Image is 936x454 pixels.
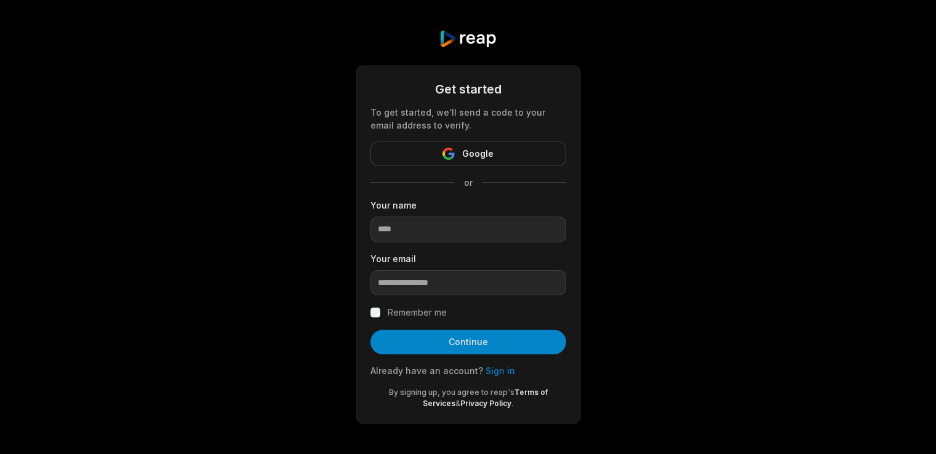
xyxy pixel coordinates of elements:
[511,399,513,408] span: .
[370,80,566,98] div: Get started
[460,399,511,408] a: Privacy Policy
[423,388,548,408] a: Terms of Services
[462,146,494,161] span: Google
[454,176,482,189] span: or
[439,30,497,48] img: reap
[370,141,566,166] button: Google
[455,399,460,408] span: &
[370,106,566,132] div: To get started, we'll send a code to your email address to verify.
[370,199,566,212] label: Your name
[370,330,566,354] button: Continue
[388,305,447,320] label: Remember me
[389,388,514,397] span: By signing up, you agree to reap's
[370,252,566,265] label: Your email
[486,365,515,376] a: Sign in
[370,365,483,376] span: Already have an account?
